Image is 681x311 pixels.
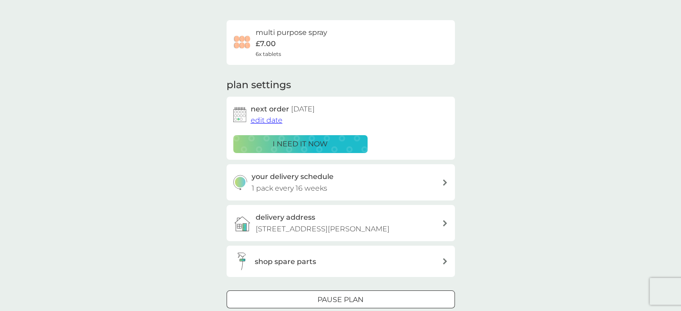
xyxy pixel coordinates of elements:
[233,135,368,153] button: i need it now
[227,164,455,200] button: your delivery schedule1 pack every 16 weeks
[256,27,327,38] h6: multi purpose spray
[251,115,283,126] button: edit date
[233,34,251,51] img: multi purpose spray
[256,50,281,58] span: 6x tablets
[251,103,315,115] h2: next order
[256,223,390,235] p: [STREET_ADDRESS][PERSON_NAME]
[256,38,276,50] p: £7.00
[256,212,315,223] h3: delivery address
[291,105,315,113] span: [DATE]
[227,205,455,241] a: delivery address[STREET_ADDRESS][PERSON_NAME]
[227,78,291,92] h2: plan settings
[252,183,327,194] p: 1 pack every 16 weeks
[317,294,364,306] p: Pause plan
[252,171,334,183] h3: your delivery schedule
[227,290,455,308] button: Pause plan
[251,116,283,124] span: edit date
[273,138,328,150] p: i need it now
[255,256,316,268] h3: shop spare parts
[227,246,455,277] button: shop spare parts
